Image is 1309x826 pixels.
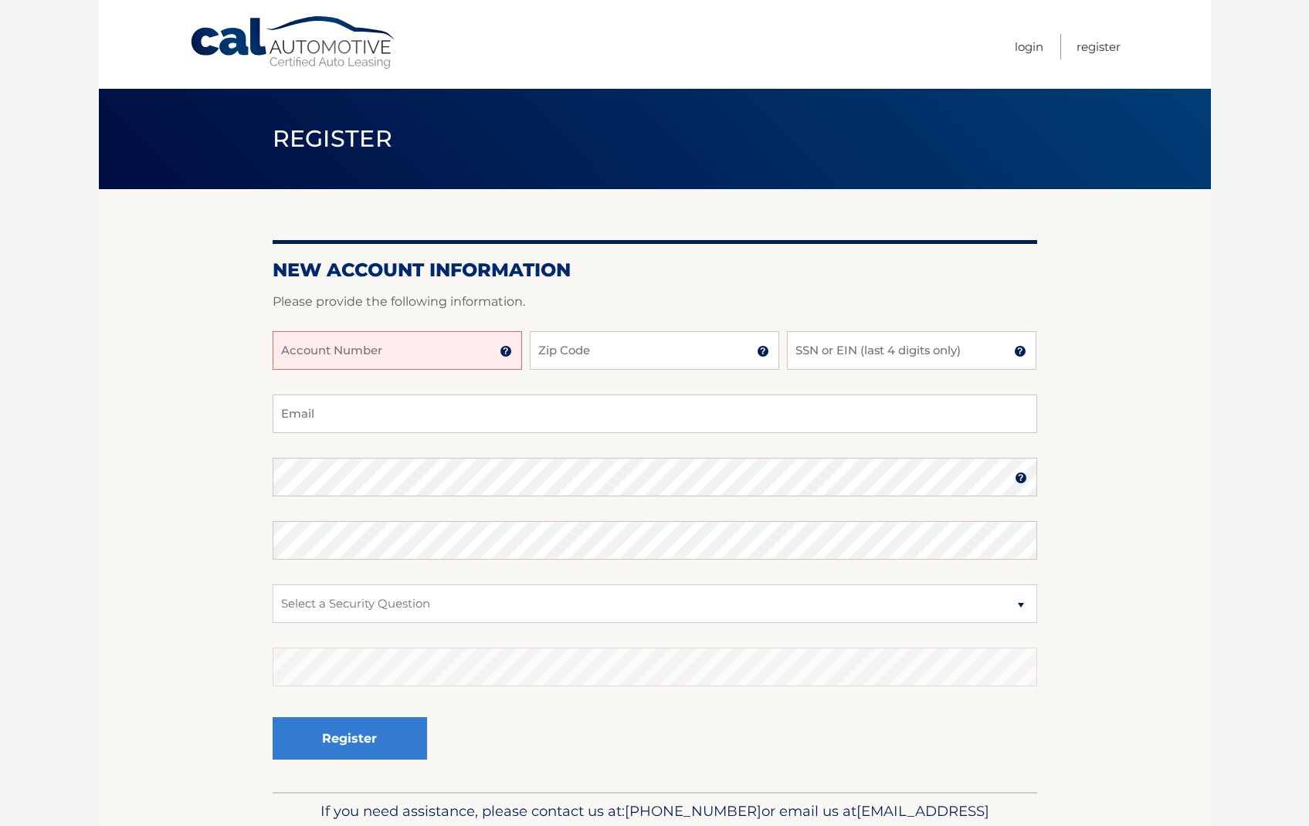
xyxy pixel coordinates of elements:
[273,124,393,153] span: Register
[273,291,1037,313] p: Please provide the following information.
[273,717,427,760] button: Register
[1014,345,1026,357] img: tooltip.svg
[273,259,1037,282] h2: New Account Information
[530,331,779,370] input: Zip Code
[189,15,398,70] a: Cal Automotive
[1077,34,1121,59] a: Register
[757,345,769,357] img: tooltip.svg
[625,802,761,820] span: [PHONE_NUMBER]
[1015,34,1043,59] a: Login
[273,394,1037,433] input: Email
[273,331,522,370] input: Account Number
[1015,472,1027,484] img: tooltip.svg
[500,345,512,357] img: tooltip.svg
[787,331,1036,370] input: SSN or EIN (last 4 digits only)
